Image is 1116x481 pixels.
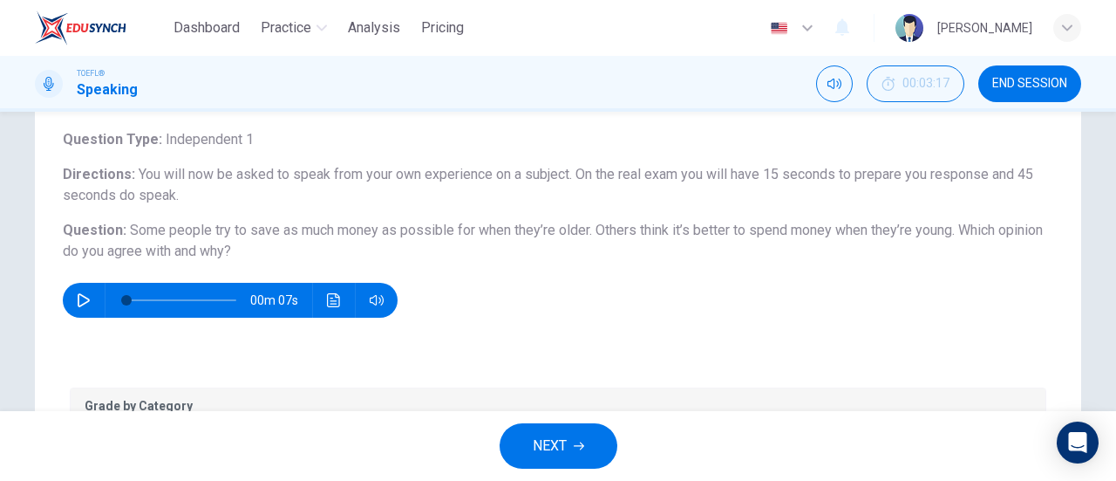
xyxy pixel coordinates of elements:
h6: Directions : [63,164,1053,206]
span: Some people try to save as much money as possible for when they’re older. Others think it’s bette... [130,222,955,238]
h6: Question Type : [63,129,1053,150]
span: You will now be asked to speak from your own experience on a subject. On the real exam you will h... [63,166,1033,203]
div: Mute [816,65,853,102]
span: Practice [261,17,311,38]
button: Analysis [341,12,407,44]
button: END SESSION [978,65,1081,102]
span: Pricing [421,17,464,38]
h6: Question : [63,220,1053,262]
div: Hide [867,65,964,102]
span: 00:03:17 [902,77,949,91]
div: [PERSON_NAME] [937,17,1032,38]
span: Dashboard [174,17,240,38]
span: END SESSION [992,77,1067,91]
button: Click to see the audio transcription [320,283,348,318]
button: Dashboard [167,12,247,44]
button: NEXT [500,423,617,469]
img: EduSynch logo [35,10,126,45]
span: 00m 07s [250,283,312,318]
img: Profile picture [895,14,923,42]
span: TOEFL® [77,67,105,79]
span: Independent 1 [162,131,254,148]
h1: Speaking [77,79,138,100]
button: 00:03:17 [867,65,964,102]
div: Open Intercom Messenger [1057,422,1099,464]
img: en [768,22,790,35]
button: Practice [254,12,334,44]
a: EduSynch logo [35,10,167,45]
span: NEXT [533,434,567,458]
span: Analysis [348,17,400,38]
button: Pricing [414,12,471,44]
p: Grade by Category [85,399,1031,413]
